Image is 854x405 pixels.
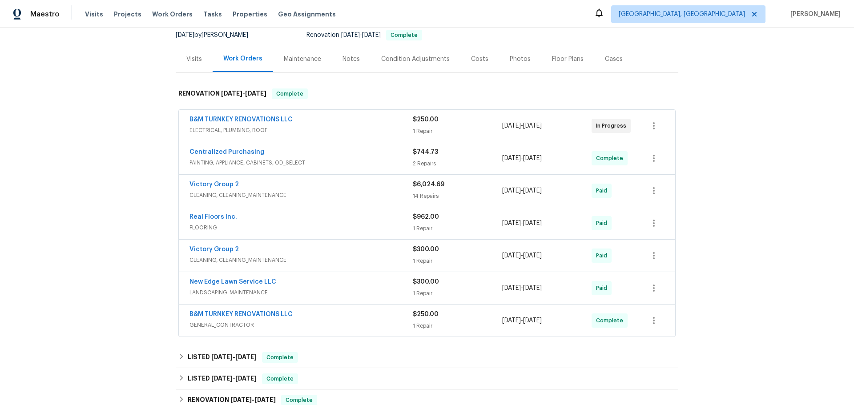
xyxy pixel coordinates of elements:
span: Complete [387,32,421,38]
span: [DATE] [502,123,521,129]
a: Victory Group 2 [189,246,239,253]
span: [DATE] [523,123,542,129]
span: $744.73 [413,149,438,155]
span: Complete [596,316,627,325]
span: In Progress [596,121,630,130]
a: Victory Group 2 [189,181,239,188]
div: Cases [605,55,623,64]
div: 2 Repairs [413,159,502,168]
span: [PERSON_NAME] [787,10,841,19]
span: [DATE] [502,220,521,226]
span: Complete [263,353,297,362]
div: 1 Repair [413,127,502,136]
span: Complete [596,154,627,163]
span: [DATE] [362,32,381,38]
span: [DATE] [235,354,257,360]
span: $300.00 [413,246,439,253]
a: Real Floors Inc. [189,214,237,220]
span: [DATE] [235,375,257,381]
div: Costs [471,55,488,64]
div: 14 Repairs [413,192,502,200]
h6: LISTED [188,373,257,384]
span: Geo Assignments [278,10,336,19]
span: $300.00 [413,279,439,285]
span: Projects [114,10,141,19]
span: [DATE] [176,32,194,38]
a: B&M TURNKEY RENOVATIONS LLC [189,311,293,317]
a: New Edge Lawn Service LLC [189,279,276,285]
div: 1 Repair [413,289,502,298]
span: ELECTRICAL, PLUMBING, ROOF [189,126,413,135]
span: CLEANING, CLEANING_MAINTENANCE [189,191,413,200]
div: RENOVATION [DATE]-[DATE]Complete [176,80,678,108]
span: Properties [233,10,267,19]
span: [DATE] [502,317,521,324]
span: - [230,397,276,403]
span: Work Orders [152,10,193,19]
span: [DATE] [341,32,360,38]
span: - [502,154,542,163]
span: [DATE] [502,253,521,259]
div: Notes [342,55,360,64]
span: $250.00 [413,311,439,317]
span: GENERAL_CONTRACTOR [189,321,413,329]
span: - [502,219,542,228]
span: CLEANING, CLEANING_MAINTENANCE [189,256,413,265]
span: - [502,251,542,260]
div: by [PERSON_NAME] [176,30,259,40]
span: [DATE] [523,188,542,194]
span: $6,024.69 [413,181,444,188]
div: Condition Adjustments [381,55,450,64]
span: FLOORING [189,223,413,232]
span: Paid [596,219,611,228]
span: [DATE] [523,155,542,161]
span: Renovation [306,32,422,38]
span: Paid [596,186,611,195]
div: 1 Repair [413,321,502,330]
span: Paid [596,284,611,293]
div: Floor Plans [552,55,584,64]
span: [DATE] [230,397,252,403]
span: [DATE] [523,253,542,259]
span: - [211,354,257,360]
span: [DATE] [211,354,233,360]
span: - [502,121,542,130]
span: - [502,186,542,195]
div: 1 Repair [413,257,502,265]
span: [DATE] [254,397,276,403]
h6: RENOVATION [178,88,266,99]
h6: LISTED [188,352,257,363]
a: Centralized Purchasing [189,149,264,155]
span: [DATE] [502,285,521,291]
span: [GEOGRAPHIC_DATA], [GEOGRAPHIC_DATA] [619,10,745,19]
a: B&M TURNKEY RENOVATIONS LLC [189,116,293,123]
span: - [341,32,381,38]
span: Tasks [203,11,222,17]
span: [DATE] [221,90,242,96]
div: Maintenance [284,55,321,64]
span: [DATE] [502,155,521,161]
div: Photos [510,55,531,64]
div: 1 Repair [413,224,502,233]
span: LANDSCAPING_MAINTENANCE [189,288,413,297]
span: - [211,375,257,381]
span: Complete [282,396,316,405]
span: Paid [596,251,611,260]
span: Complete [263,374,297,383]
div: Visits [186,55,202,64]
span: Complete [273,89,307,98]
span: - [502,284,542,293]
div: Work Orders [223,54,262,63]
span: PAINTING, APPLIANCE, CABINETS, OD_SELECT [189,158,413,167]
span: [DATE] [523,220,542,226]
span: $962.00 [413,214,439,220]
span: Visits [85,10,103,19]
span: [DATE] [502,188,521,194]
span: [DATE] [523,317,542,324]
div: LISTED [DATE]-[DATE]Complete [176,368,678,389]
span: Maestro [30,10,60,19]
span: - [502,316,542,325]
span: $250.00 [413,116,439,123]
span: [DATE] [245,90,266,96]
span: [DATE] [211,375,233,381]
